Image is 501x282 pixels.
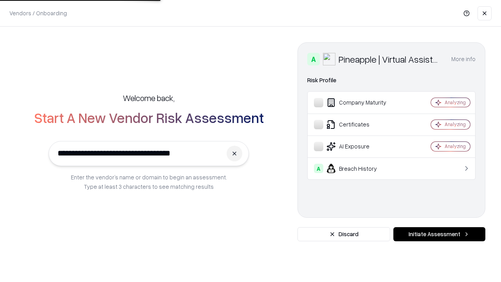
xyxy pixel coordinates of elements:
[323,53,335,65] img: Pineapple | Virtual Assistant Agency
[314,98,407,107] div: Company Maturity
[307,76,476,85] div: Risk Profile
[307,53,320,65] div: A
[9,9,67,17] p: Vendors / Onboarding
[445,121,466,128] div: Analyzing
[71,172,227,191] p: Enter the vendor’s name or domain to begin an assessment. Type at least 3 characters to see match...
[297,227,390,241] button: Discard
[314,120,407,129] div: Certificates
[393,227,485,241] button: Initiate Assessment
[339,53,442,65] div: Pineapple | Virtual Assistant Agency
[445,99,466,106] div: Analyzing
[123,92,175,103] h5: Welcome back,
[314,164,323,173] div: A
[34,110,264,125] h2: Start A New Vendor Risk Assessment
[445,143,466,150] div: Analyzing
[314,142,407,151] div: AI Exposure
[314,164,407,173] div: Breach History
[451,52,476,66] button: More info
